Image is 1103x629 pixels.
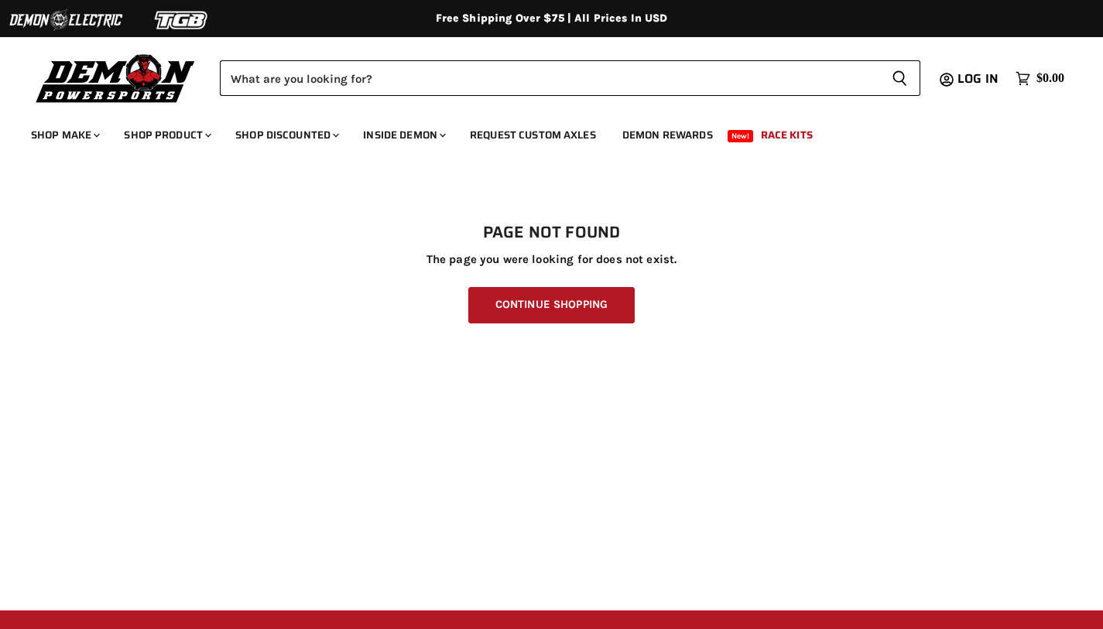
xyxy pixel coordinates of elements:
a: Shop Make [19,119,109,151]
span: $0.00 [1036,71,1064,86]
input: Search [220,60,879,96]
a: Inside Demon [351,119,455,151]
button: Search [879,60,920,96]
p: The page you were looking for does not exist. [31,253,1072,266]
a: Race Kits [749,119,824,151]
a: Continue Shopping [468,287,635,323]
a: Shop Discounted [224,119,348,151]
a: Demon Rewards [611,119,724,151]
img: Demon Electric Logo 2 [8,5,124,35]
img: TGB Logo 2 [124,5,240,35]
h1: Page not found [31,224,1072,242]
a: Shop Product [112,119,221,151]
ul: Main menu [19,113,1060,151]
form: Product [220,60,920,96]
a: Request Custom Axles [458,119,608,151]
span: Log in [957,69,999,88]
a: $0.00 [1008,67,1072,90]
img: Demon Powersports [31,50,200,105]
span: New! [728,130,754,142]
a: Log in [951,72,1008,86]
